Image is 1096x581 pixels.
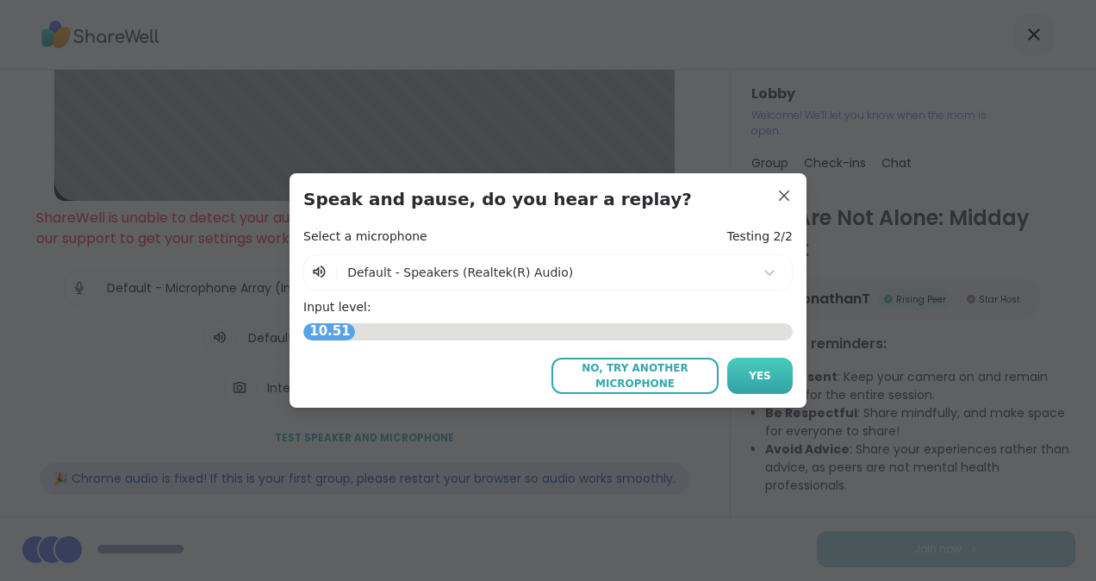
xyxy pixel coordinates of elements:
button: Yes [727,358,793,394]
h4: Input level: [303,299,793,316]
h4: Select a microphone [303,228,427,246]
span: No, try another microphone [560,360,710,391]
h4: Testing 2/2 [727,228,793,246]
h3: Speak and pause, do you hear a replay? [303,187,793,211]
button: No, try another microphone [551,358,719,394]
span: 10.51 [305,317,354,346]
span: | [334,262,339,283]
span: Yes [749,368,771,384]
